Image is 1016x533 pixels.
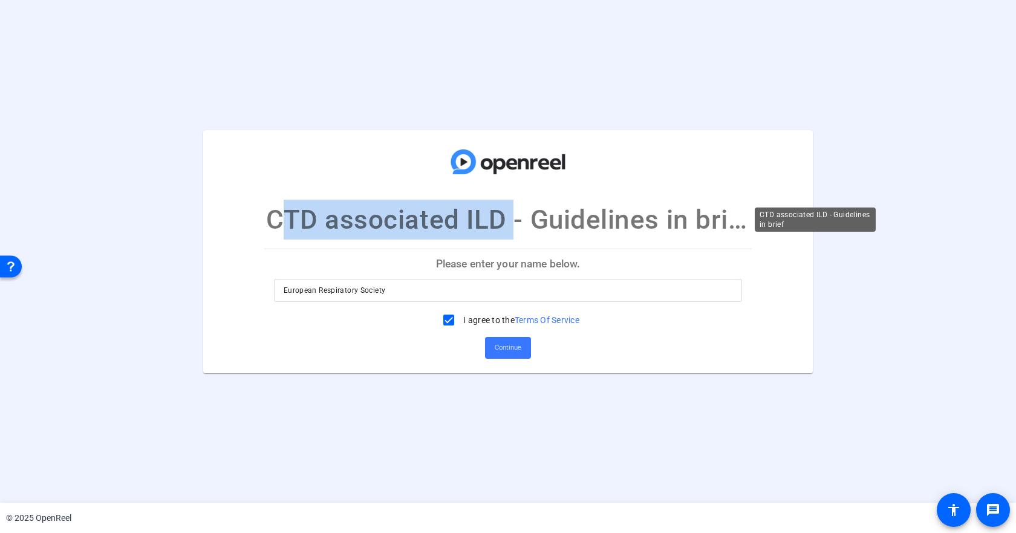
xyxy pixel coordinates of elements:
div: CTD associated ILD - Guidelines in brief [755,208,876,232]
img: company-logo [448,142,568,181]
p: CTD associated ILD - Guidelines in brief [266,200,750,240]
div: © 2025 OpenReel [6,512,71,525]
mat-icon: accessibility [946,503,961,517]
p: Please enter your name below. [264,249,752,278]
span: Continue [495,339,521,357]
a: Terms Of Service [515,315,579,325]
mat-icon: message [986,503,1000,517]
button: Continue [485,337,531,359]
label: I agree to the [461,314,579,326]
input: Enter your name [284,283,732,298]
